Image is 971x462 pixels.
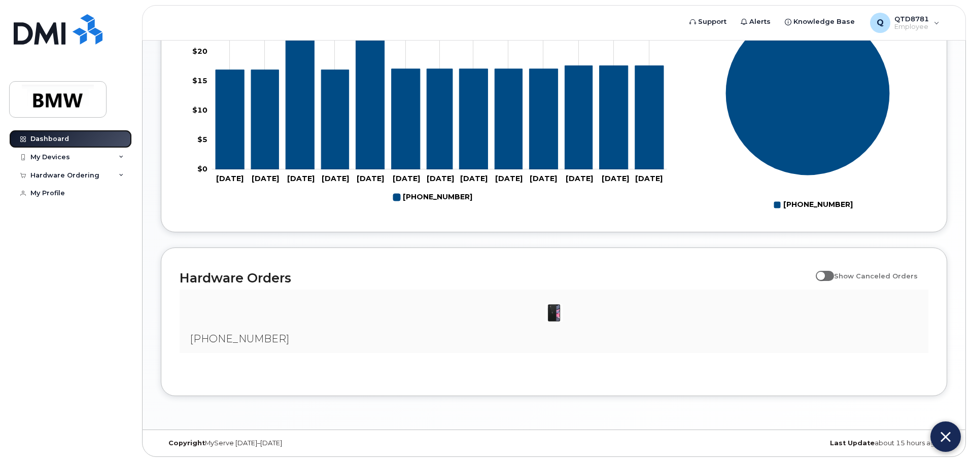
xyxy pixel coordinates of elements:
[544,303,564,323] img: iPhone_11.jpg
[427,174,454,183] tspan: [DATE]
[322,174,349,183] tspan: [DATE]
[393,174,420,183] tspan: [DATE]
[566,174,593,183] tspan: [DATE]
[863,13,947,33] div: QTD8781
[749,17,771,27] span: Alerts
[734,12,778,32] a: Alerts
[941,429,951,445] img: Close chat
[197,135,207,144] tspan: $5
[894,23,929,31] span: Employee
[682,12,734,32] a: Support
[602,174,629,183] tspan: [DATE]
[725,11,890,175] g: Series
[168,439,205,447] strong: Copyright
[530,174,557,183] tspan: [DATE]
[793,17,855,27] span: Knowledge Base
[216,174,244,183] tspan: [DATE]
[460,174,488,183] tspan: [DATE]
[635,174,663,183] tspan: [DATE]
[192,76,207,85] tspan: $15
[393,189,472,206] g: 864-948-9687
[778,12,862,32] a: Knowledge Base
[357,174,384,183] tspan: [DATE]
[192,105,207,115] tspan: $10
[216,10,664,169] g: 864-948-9687
[252,174,279,183] tspan: [DATE]
[180,270,811,286] h2: Hardware Orders
[877,17,884,29] span: Q
[161,439,423,447] div: MyServe [DATE]–[DATE]
[393,189,472,206] g: Legend
[763,153,966,457] iframe: Five9 LiveChat
[287,174,315,183] tspan: [DATE]
[190,333,289,345] span: [PHONE_NUMBER]
[725,11,890,213] g: Chart
[495,174,523,183] tspan: [DATE]
[192,47,207,56] tspan: $20
[894,15,929,23] span: QTD8781
[197,164,207,173] tspan: $0
[685,439,947,447] div: about 15 hours ago
[698,17,726,27] span: Support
